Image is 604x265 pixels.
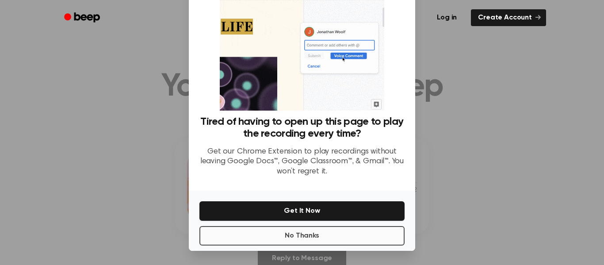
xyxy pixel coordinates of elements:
a: Create Account [471,9,546,26]
a: Log in [428,8,466,28]
h3: Tired of having to open up this page to play the recording every time? [199,116,405,140]
button: No Thanks [199,226,405,246]
button: Get It Now [199,201,405,221]
p: Get our Chrome Extension to play recordings without leaving Google Docs™, Google Classroom™, & Gm... [199,147,405,177]
a: Beep [58,9,108,27]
